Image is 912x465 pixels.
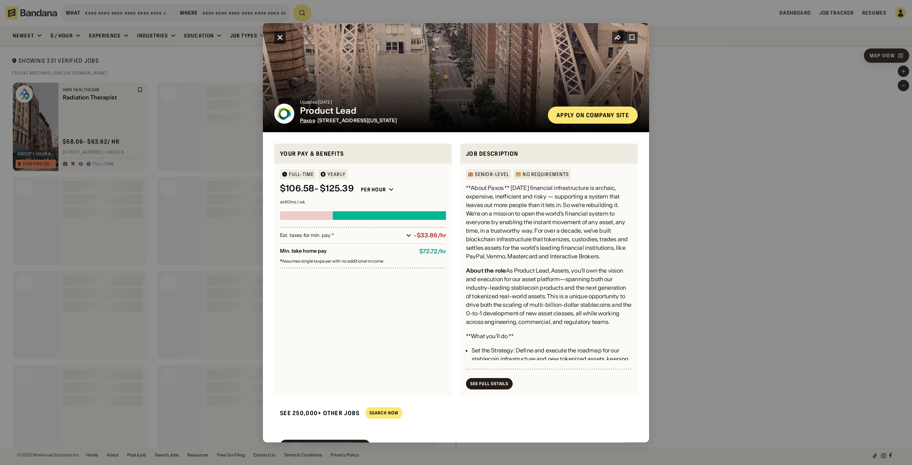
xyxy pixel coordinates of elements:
div: No Requirements [523,172,569,177]
div: $ 106.58 - $125.39 [280,184,354,194]
div: About the role [466,267,506,274]
div: Updated [DATE] [300,100,542,104]
div: Job Description [466,149,632,158]
div: · [STREET_ADDRESS][US_STATE] [300,117,542,123]
div: Apply on company site [556,112,629,118]
div: As Product Lead, Assets, you’ll own the vision and execution for our asset platform—spanning both... [466,266,632,326]
div: **About Paxos ** [DATE] financial infrastructure is archaic, expensive, inefficient and risky — s... [466,184,632,260]
div: Assumes single taxpayer with no additional income [280,259,446,263]
div: -$33.86/hr [414,232,446,239]
div: Senior-Level [475,172,509,177]
div: Set the Strategy: Define and execute the roadmap for our stablecoin infrastructure and new tokeni... [472,346,632,372]
div: Min. take home pay [280,248,414,255]
a: Paxos [300,117,315,123]
div: See 250,000+ other jobs [274,403,359,422]
div: at 40 hrs / wk [280,200,446,204]
a: Set your location for directions [280,439,370,451]
div: Full-time [289,172,314,177]
div: Est. taxes for min. pay * [280,232,403,239]
a: Apply on company site [548,106,638,123]
div: Search Now [369,411,398,415]
div: YEARLY [327,172,346,177]
div: Per hour [361,186,386,193]
div: See Full Details [470,381,508,386]
img: Paxos logo [274,103,294,123]
div: Product Lead [300,105,542,116]
div: $ 72.72 / hr [419,248,446,255]
div: Your pay & benefits [280,149,446,158]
